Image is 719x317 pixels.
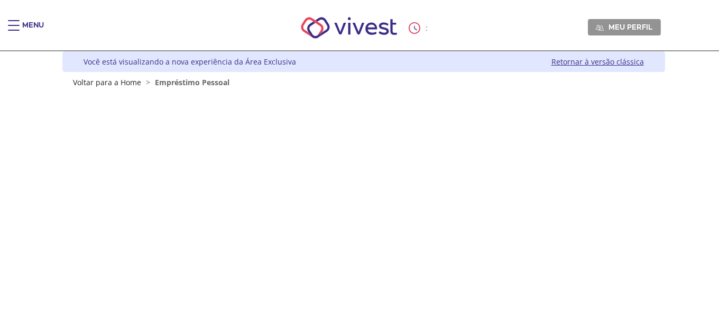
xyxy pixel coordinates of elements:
[409,22,430,34] div: :
[588,19,661,35] a: Meu perfil
[54,51,665,317] div: Vivest
[22,20,44,41] div: Menu
[551,57,644,67] a: Retornar à versão clássica
[155,77,229,87] span: Empréstimo Pessoal
[143,77,153,87] span: >
[84,57,296,67] div: Você está visualizando a nova experiência da Área Exclusiva
[73,77,141,87] a: Voltar para a Home
[609,22,652,32] span: Meu perfil
[289,5,409,50] img: Vivest
[596,24,604,32] img: Meu perfil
